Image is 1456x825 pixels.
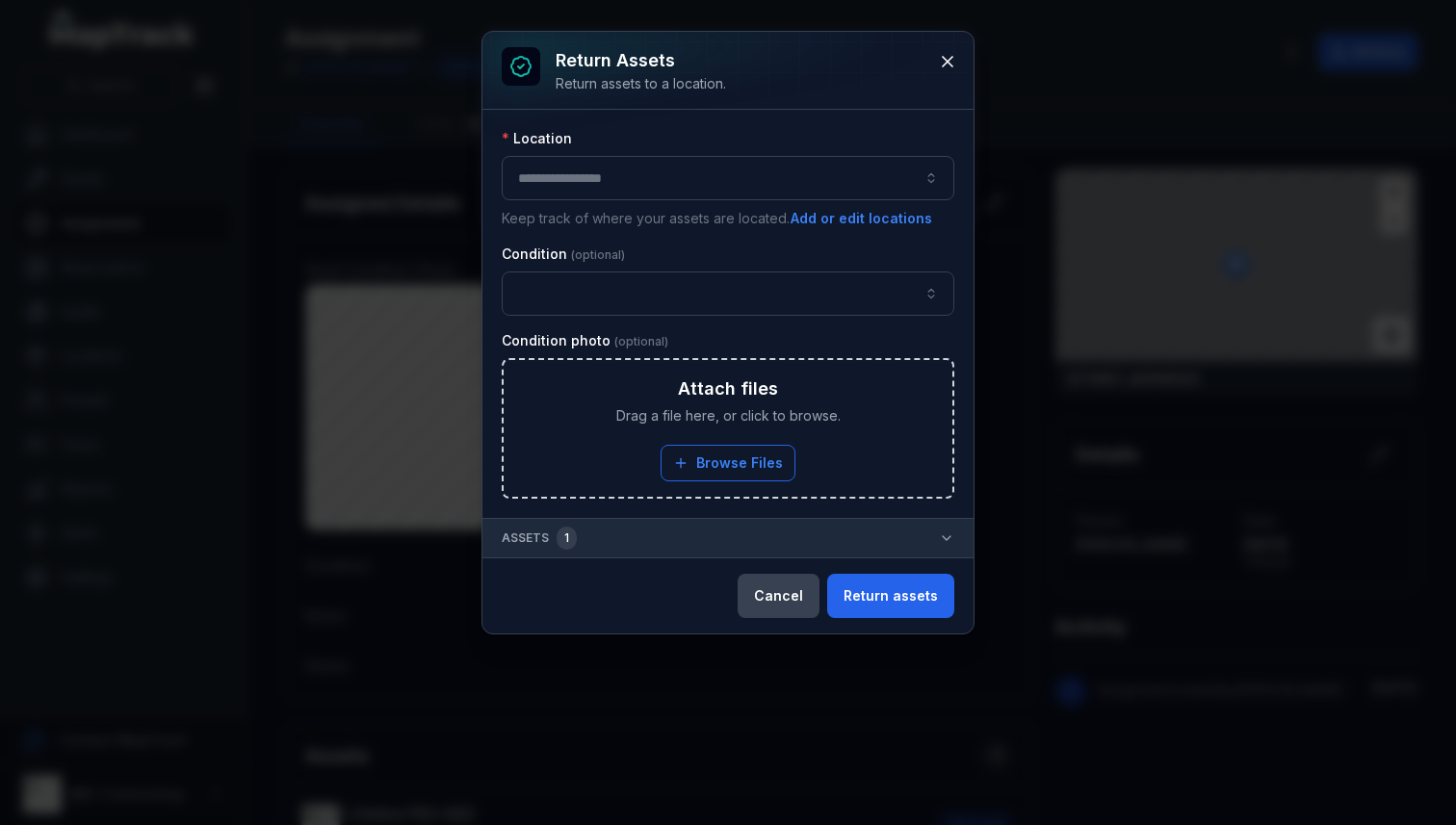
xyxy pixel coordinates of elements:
[790,208,933,229] button: Add or edit locations
[502,245,625,264] label: Condition
[19,259,366,360] div: Recent messageYou’ll get replies here and in your email: ✉️ [PERSON_NAME][EMAIL_ADDRESS][PERSON_N...
[827,574,954,618] button: Return assets
[502,331,668,350] label: Condition photo
[502,527,577,550] span: Assets
[86,323,149,344] div: MapTrack
[39,169,347,235] p: Welcome to MapTrack
[738,574,819,618] button: Cancel
[20,288,365,359] div: You’ll get replies here and in your email: ✉️ [PERSON_NAME][EMAIL_ADDRESS][PERSON_NAME][DOMAIN_NA...
[86,305,1106,321] span: You’ll get replies here and in your email: ✉️ [PERSON_NAME][EMAIL_ADDRESS][PERSON_NAME][DOMAIN_NA...
[39,137,347,169] p: G'Day 👋
[19,370,366,423] div: Send us a message
[482,519,974,557] button: Assets1
[556,74,726,93] div: Return assets to a location.
[331,31,366,65] div: Close
[193,601,385,678] button: Messages
[616,406,841,425] span: Drag a file here, or click to browse.
[39,386,322,406] div: Send us a message
[661,445,795,481] button: Browse Files
[153,323,207,344] div: • [DATE]
[502,129,572,148] label: Location
[678,375,778,402] h3: Attach files
[39,275,346,296] div: Recent message
[557,527,577,550] div: 1
[556,47,726,74] h3: Return assets
[256,649,323,662] span: Messages
[74,649,117,662] span: Home
[502,208,954,229] p: Keep track of where your assets are located.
